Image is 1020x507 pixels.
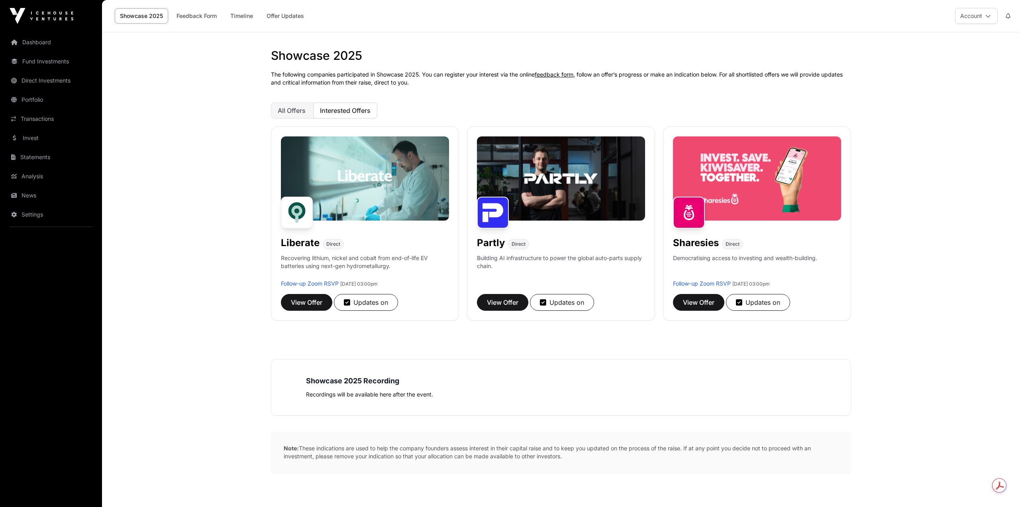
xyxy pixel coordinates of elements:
div: Updates on [540,298,584,307]
img: Icehouse Ventures Logo [10,8,73,24]
img: Partly-Banner.jpg [477,136,645,221]
span: [DATE] 03:00pm [340,281,378,287]
span: Direct [326,241,340,247]
h1: Sharesies [673,237,719,249]
a: Fund Investments [6,53,96,70]
h1: Showcase 2025 [271,48,851,63]
p: Recovering lithium, nickel and cobalt from end-of-life EV batteries using next-gen hydrometallurgy. [281,254,449,280]
a: Offer Updates [261,8,309,24]
p: Democratising access to investing and wealth-building. [673,254,817,280]
a: feedback form [535,71,573,78]
button: View Offer [673,294,724,311]
a: Showcase 2025 [115,8,168,24]
img: Liberate-Banner.jpg [281,136,449,221]
a: Settings [6,206,96,223]
button: Updates on [726,294,790,311]
span: Direct [512,241,526,247]
button: Account [955,8,998,24]
a: Analysis [6,168,96,185]
a: Timeline [225,8,258,24]
strong: Showcase 2025 Recording [306,377,399,385]
img: Partly [477,197,509,229]
p: Recordings will be available here after the event. [306,390,816,399]
button: All Offers [271,103,312,118]
p: These indications are used to help the company founders assess interest in their capital raise an... [271,432,851,473]
iframe: Chat Widget [980,469,1020,507]
a: Follow-up Zoom RSVP [673,280,731,287]
strong: Note: [284,445,299,452]
span: All Offers [278,107,306,114]
span: View Offer [487,298,518,307]
span: View Offer [291,298,322,307]
span: Direct [726,241,739,247]
div: Updates on [736,298,780,307]
a: Portfolio [6,91,96,109]
a: Invest [6,129,96,147]
button: View Offer [477,294,528,311]
button: View Offer [281,294,332,311]
a: Statements [6,148,96,166]
button: Updates on [530,294,594,311]
a: Feedback Form [171,8,222,24]
a: Dashboard [6,34,96,51]
div: Updates on [344,298,388,307]
p: The following companies participated in Showcase 2025. You can register your interest via the onl... [271,71,851,87]
a: Transactions [6,110,96,128]
p: Building AI infrastructure to power the global auto-parts supply chain. [477,254,645,280]
span: View Offer [683,298,714,307]
h1: Liberate [281,237,320,249]
img: Sharesies-Banner.jpg [673,136,841,221]
button: Updates on [334,294,398,311]
h1: Partly [477,237,505,249]
span: Interested Offers [320,107,371,114]
span: [DATE] 03:00pm [732,281,770,287]
button: Interested Offers [313,103,377,118]
img: Liberate [281,197,313,229]
a: Direct Investments [6,72,96,89]
a: Follow-up Zoom RSVP [281,280,339,287]
img: Sharesies [673,197,705,229]
a: News [6,187,96,204]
